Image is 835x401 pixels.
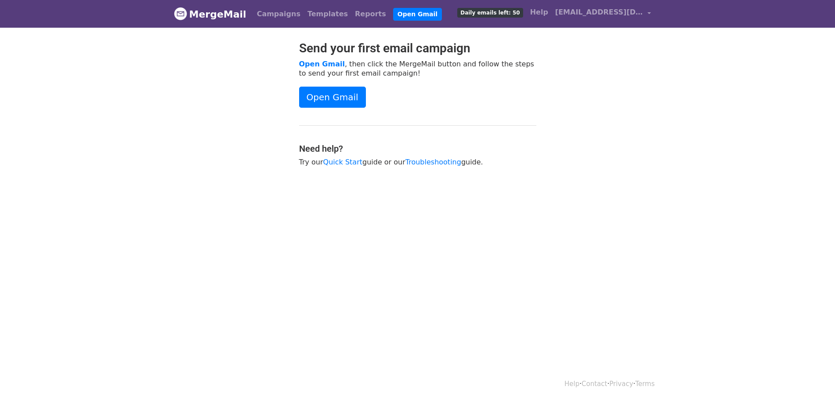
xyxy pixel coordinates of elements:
a: Reports [351,5,390,23]
a: Troubleshooting [405,158,461,166]
a: Open Gmail [393,8,442,21]
h2: Send your first email campaign [299,41,536,56]
span: [EMAIL_ADDRESS][DOMAIN_NAME] [555,7,643,18]
a: Daily emails left: 50 [454,4,526,21]
a: Templates [304,5,351,23]
a: [EMAIL_ADDRESS][DOMAIN_NAME] [552,4,654,24]
a: Open Gmail [299,60,345,68]
img: MergeMail logo [174,7,187,20]
span: Daily emails left: 50 [457,8,523,18]
a: Help [527,4,552,21]
a: Campaigns [253,5,304,23]
a: MergeMail [174,5,246,23]
p: , then click the MergeMail button and follow the steps to send your first email campaign! [299,59,536,78]
a: Privacy [609,380,633,388]
a: Quick Start [323,158,362,166]
a: Open Gmail [299,87,366,108]
a: Help [564,380,579,388]
h4: Need help? [299,143,536,154]
p: Try our guide or our guide. [299,157,536,167]
a: Terms [635,380,654,388]
a: Contact [582,380,607,388]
